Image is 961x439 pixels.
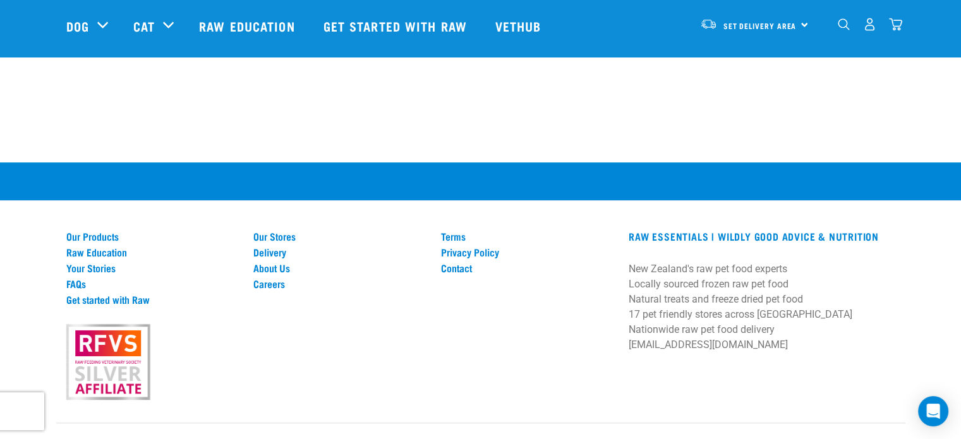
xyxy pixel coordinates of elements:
img: rfvs.png [61,322,155,402]
h3: RAW ESSENTIALS | Wildly Good Advice & Nutrition [629,231,895,242]
img: user.png [863,18,876,31]
p: New Zealand's raw pet food experts Locally sourced frozen raw pet food Natural treats and freeze ... [629,262,895,352]
a: Raw Education [186,1,310,51]
a: Your Stories [66,262,239,274]
a: Careers [253,278,426,289]
img: home-icon-1@2x.png [838,18,850,30]
a: Delivery [253,246,426,258]
img: van-moving.png [700,18,717,30]
a: Vethub [483,1,557,51]
a: Privacy Policy [441,246,613,258]
a: Our Products [66,231,239,242]
a: About Us [253,262,426,274]
a: Terms [441,231,613,242]
img: home-icon@2x.png [889,18,902,31]
span: Set Delivery Area [723,23,797,28]
a: Get started with Raw [66,294,239,305]
a: Get started with Raw [311,1,483,51]
a: Contact [441,262,613,274]
a: Cat [133,16,155,35]
a: Dog [66,16,89,35]
a: Raw Education [66,246,239,258]
div: Open Intercom Messenger [918,396,948,426]
a: FAQs [66,278,239,289]
a: Our Stores [253,231,426,242]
